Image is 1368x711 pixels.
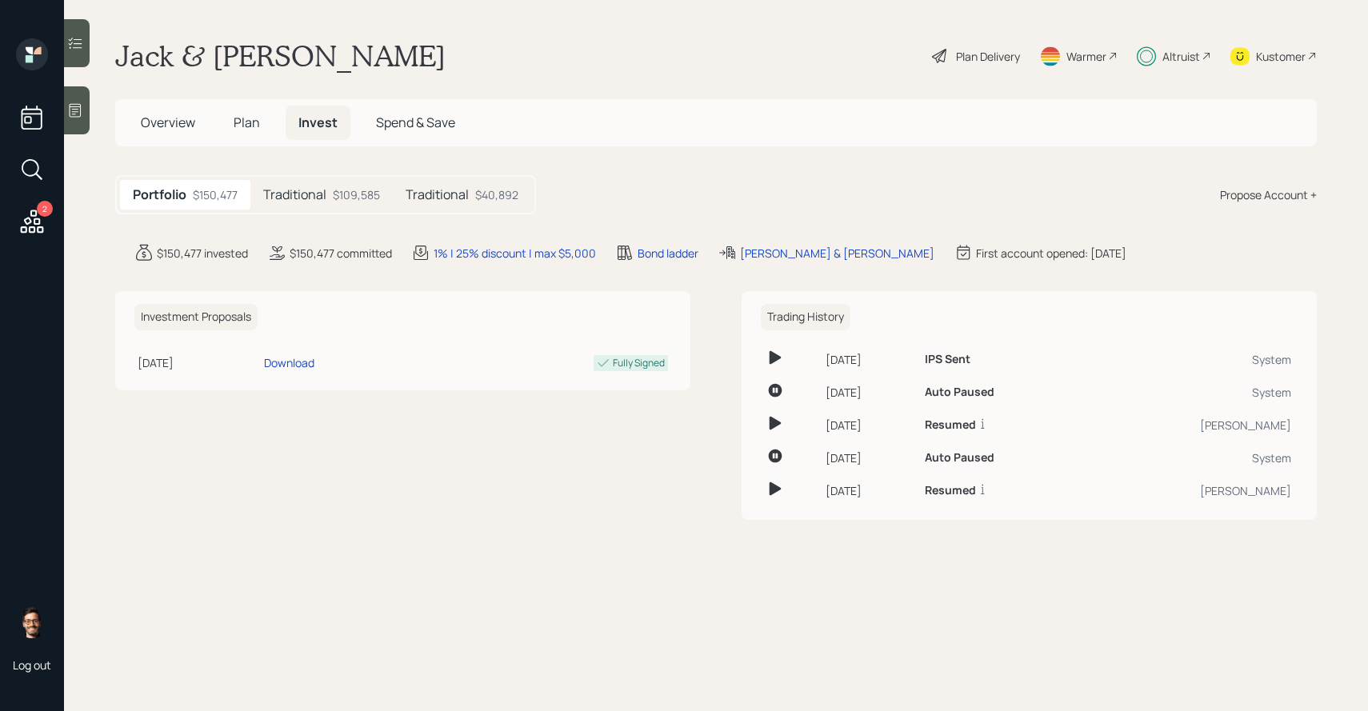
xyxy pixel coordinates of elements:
[434,245,596,262] div: 1% | 25% discount | max $5,000
[37,201,53,217] div: 2
[298,114,338,131] span: Invest
[406,187,469,202] h5: Traditional
[925,484,976,497] h6: Resumed
[826,351,912,368] div: [DATE]
[1256,48,1306,65] div: Kustomer
[826,449,912,466] div: [DATE]
[290,245,392,262] div: $150,477 committed
[1066,48,1106,65] div: Warmer
[826,384,912,401] div: [DATE]
[761,304,850,330] h6: Trading History
[1162,48,1200,65] div: Altruist
[134,304,258,330] h6: Investment Proposals
[264,354,314,371] div: Download
[475,186,518,203] div: $40,892
[138,354,258,371] div: [DATE]
[16,606,48,638] img: sami-boghos-headshot.png
[613,356,665,370] div: Fully Signed
[141,114,195,131] span: Overview
[638,245,698,262] div: Bond ladder
[1093,384,1291,401] div: System
[740,245,934,262] div: [PERSON_NAME] & [PERSON_NAME]
[925,418,976,432] h6: Resumed
[376,114,455,131] span: Spend & Save
[13,657,51,673] div: Log out
[115,38,446,74] h1: Jack & [PERSON_NAME]
[976,245,1126,262] div: First account opened: [DATE]
[333,186,380,203] div: $109,585
[925,353,970,366] h6: IPS Sent
[1093,417,1291,433] div: [PERSON_NAME]
[157,245,248,262] div: $150,477 invested
[956,48,1020,65] div: Plan Delivery
[1093,351,1291,368] div: System
[263,187,326,202] h5: Traditional
[1093,482,1291,499] div: [PERSON_NAME]
[826,417,912,433] div: [DATE]
[1220,186,1317,203] div: Propose Account +
[925,385,994,399] h6: Auto Paused
[193,186,238,203] div: $150,477
[925,451,994,465] h6: Auto Paused
[133,187,186,202] h5: Portfolio
[826,482,912,499] div: [DATE]
[234,114,260,131] span: Plan
[1093,449,1291,466] div: System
